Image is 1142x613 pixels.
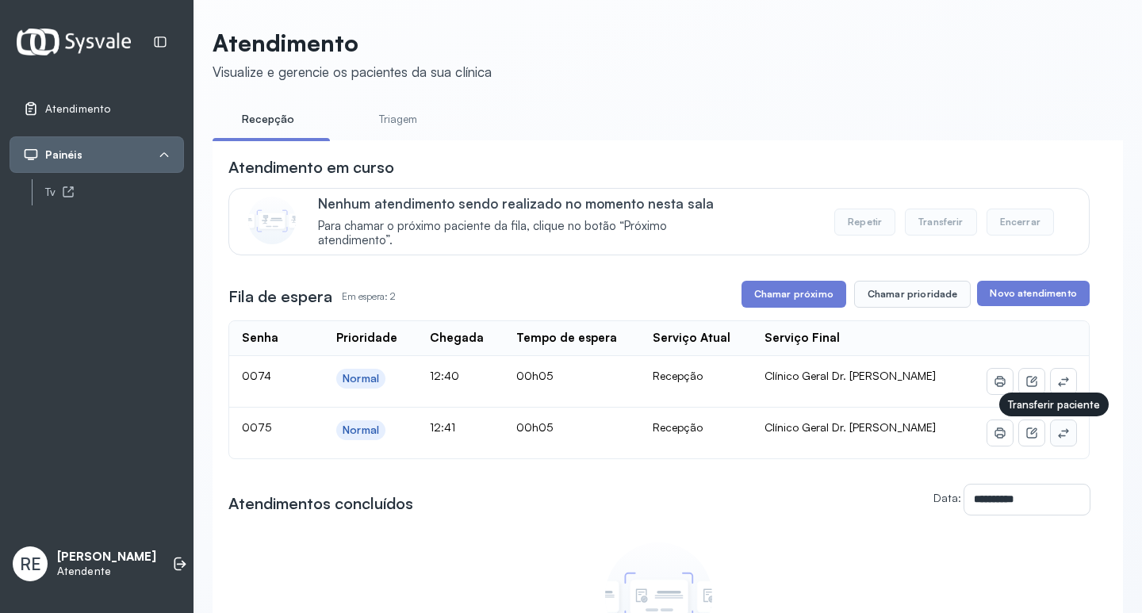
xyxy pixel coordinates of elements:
img: Logotipo do estabelecimento [17,29,131,55]
span: 12:40 [430,369,459,382]
p: [PERSON_NAME] [57,550,156,565]
div: Recepção [653,369,739,383]
div: Serviço Final [765,331,840,346]
button: Chamar próximo [742,281,846,308]
div: Normal [343,372,379,385]
img: Imagem de CalloutCard [248,197,296,244]
span: Painéis [45,148,82,162]
a: Triagem [343,106,454,132]
span: Clínico Geral Dr. [PERSON_NAME] [765,369,936,382]
div: Recepção [653,420,739,435]
span: 12:41 [430,420,455,434]
span: 00h05 [516,369,553,382]
div: Tempo de espera [516,331,617,346]
h3: Fila de espera [228,285,332,308]
a: Recepção [213,106,324,132]
div: Tv [45,186,184,199]
span: 0075 [242,420,271,434]
span: Atendimento [45,102,110,116]
h3: Atendimentos concluídos [228,492,413,515]
span: 0074 [242,369,271,382]
p: Nenhum atendimento sendo realizado no momento nesta sala [318,195,738,212]
div: Normal [343,423,379,437]
button: Novo atendimento [977,281,1089,306]
p: Atendente [57,565,156,578]
div: Senha [242,331,278,346]
p: Em espera: 2 [342,285,396,308]
div: Chegada [430,331,484,346]
div: Serviço Atual [653,331,730,346]
a: Tv [45,182,184,202]
span: Para chamar o próximo paciente da fila, clique no botão “Próximo atendimento”. [318,219,738,249]
div: Prioridade [336,331,397,346]
button: Encerrar [987,209,1054,236]
button: Chamar prioridade [854,281,971,308]
button: Repetir [834,209,895,236]
span: 00h05 [516,420,553,434]
a: Atendimento [23,101,171,117]
h3: Atendimento em curso [228,156,394,178]
div: Visualize e gerencie os pacientes da sua clínica [213,63,492,80]
button: Transferir [905,209,977,236]
span: Clínico Geral Dr. [PERSON_NAME] [765,420,936,434]
p: Atendimento [213,29,492,57]
label: Data: [933,491,961,504]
